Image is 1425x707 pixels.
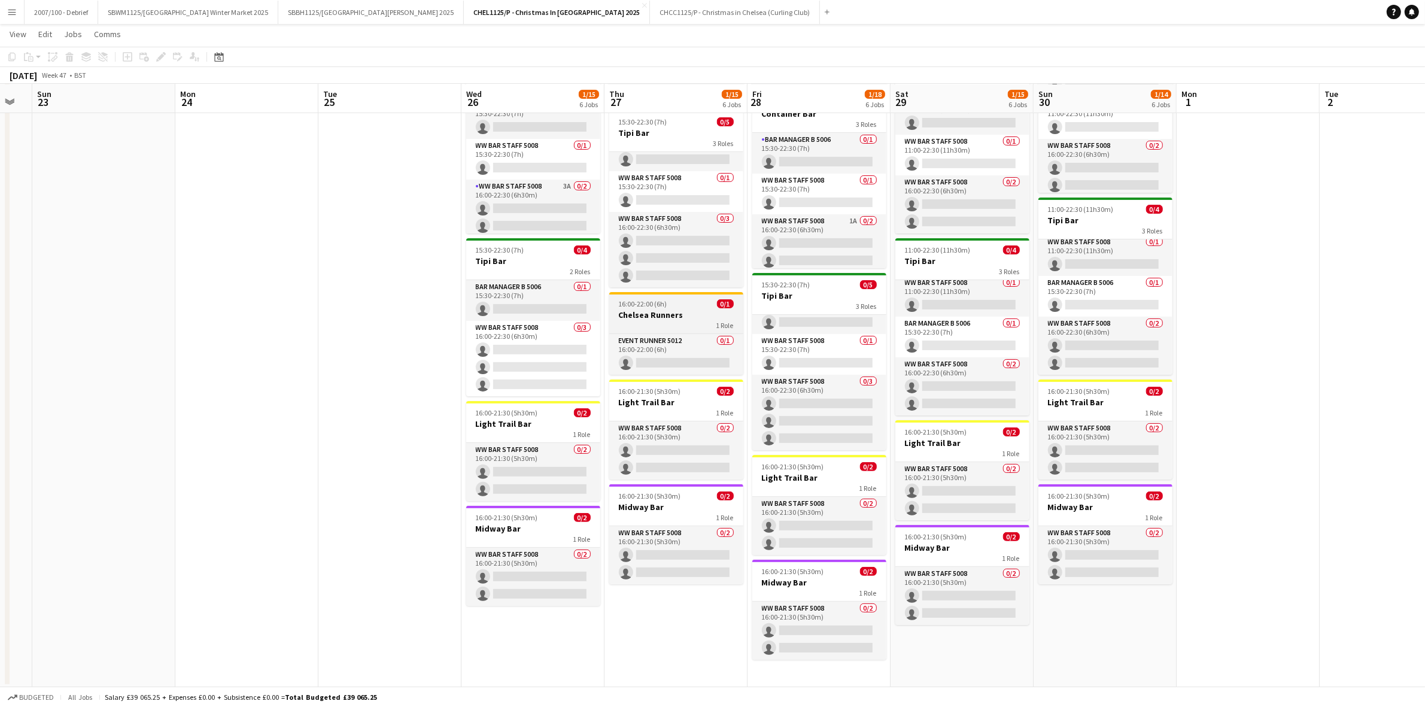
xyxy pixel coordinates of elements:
[1038,484,1172,584] div: 16:00-21:30 (5h30m)0/2Midway Bar1 RoleWW Bar Staff 50080/216:00-21:30 (5h30m)
[64,29,82,40] span: Jobs
[570,267,591,276] span: 2 Roles
[762,462,824,471] span: 16:00-21:30 (5h30m)
[609,110,743,287] div: 15:30-22:30 (7h)0/5Tipi Bar3 RolesBar Manager B 50060/115:30-22:30 (7h) WW Bar Staff 50080/115:30...
[1146,491,1163,500] span: 0/2
[752,89,762,99] span: Fri
[1181,89,1197,99] span: Mon
[865,100,885,109] div: 6 Jobs
[905,532,967,541] span: 16:00-21:30 (5h30m)
[34,26,57,42] a: Edit
[722,100,742,109] div: 6 Jobs
[895,525,1029,625] div: 16:00-21:30 (5h30m)0/2Midway Bar1 RoleWW Bar Staff 50080/216:00-21:30 (5h30m)
[999,267,1020,276] span: 3 Roles
[466,89,482,99] span: Wed
[717,387,734,396] span: 0/2
[574,408,591,417] span: 0/2
[752,602,886,660] app-card-role: WW Bar Staff 50080/216:00-21:30 (5h30m)
[609,526,743,584] app-card-role: WW Bar Staff 50080/216:00-21:30 (5h30m)
[713,139,734,148] span: 3 Roles
[716,408,734,417] span: 1 Role
[856,120,877,129] span: 3 Roles
[752,560,886,660] app-job-card: 16:00-21:30 (5h30m)0/2Midway Bar1 RoleWW Bar Staff 50080/216:00-21:30 (5h30m)
[752,455,886,555] div: 16:00-21:30 (5h30m)0/2Light Trail Bar1 RoleWW Bar Staff 50080/216:00-21:30 (5h30m)
[619,299,667,308] span: 16:00-22:00 (6h)
[650,1,820,24] button: CHCC1125/P - Christmas in Chelsea (Curling Club)
[35,95,51,109] span: 23
[1038,235,1172,276] app-card-role: WW Bar Staff 50080/111:00-22:30 (11h30m)
[574,245,591,254] span: 0/4
[905,245,971,254] span: 11:00-22:30 (11h30m)
[466,98,600,139] app-card-role: Bar Manager B 50060/115:30-22:30 (7h)
[859,588,877,597] span: 1 Role
[1143,226,1163,235] span: 3 Roles
[1038,89,1053,99] span: Sun
[609,171,743,212] app-card-role: WW Bar Staff 50080/115:30-22:30 (7h)
[1038,198,1172,375] app-job-card: 11:00-22:30 (11h30m)0/4Tipi Bar3 RolesWW Bar Staff 50080/111:00-22:30 (11h30m) Bar Manager B 5006...
[619,491,681,500] span: 16:00-21:30 (5h30m)
[752,577,886,588] h3: Midway Bar
[98,1,278,24] button: SBWM1125/[GEOGRAPHIC_DATA] Winter Market 2025
[1038,421,1172,480] app-card-role: WW Bar Staff 50080/216:00-21:30 (5h30m)
[466,506,600,606] app-job-card: 16:00-21:30 (5h30m)0/2Midway Bar1 RoleWW Bar Staff 50080/216:00-21:30 (5h30m)
[609,380,743,480] div: 16:00-21:30 (5h30m)0/2Light Trail Bar1 RoleWW Bar Staff 50080/216:00-21:30 (5h30m)
[895,357,1029,415] app-card-role: WW Bar Staff 50080/216:00-22:30 (6h30m)
[1151,90,1171,99] span: 1/14
[609,89,624,99] span: Thu
[752,108,886,119] h3: Container Bar
[180,89,196,99] span: Mon
[609,292,743,375] app-job-card: 16:00-22:00 (6h)0/1Chelsea Runners1 RoleEvent Runner 50120/116:00-22:00 (6h)
[466,418,600,429] h3: Light Trail Bar
[1146,387,1163,396] span: 0/2
[895,567,1029,625] app-card-role: WW Bar Staff 50080/216:00-21:30 (5h30m)
[859,484,877,493] span: 1 Role
[860,280,877,289] span: 0/5
[609,397,743,408] h3: Light Trail Bar
[609,128,743,138] h3: Tipi Bar
[476,245,524,254] span: 15:30-22:30 (7h)
[1180,95,1197,109] span: 1
[716,321,734,330] span: 1 Role
[1146,513,1163,522] span: 1 Role
[895,462,1029,520] app-card-role: WW Bar Staff 50080/216:00-21:30 (5h30m)
[860,462,877,471] span: 0/2
[895,256,1029,266] h3: Tipi Bar
[1038,397,1172,408] h3: Light Trail Bar
[1008,100,1028,109] div: 6 Jobs
[856,302,877,311] span: 3 Roles
[1038,276,1172,317] app-card-role: Bar Manager B 50060/115:30-22:30 (7h)
[466,443,600,501] app-card-role: WW Bar Staff 50080/216:00-21:30 (5h30m)
[466,238,600,396] div: 15:30-22:30 (7h)0/4Tipi Bar2 RolesBar Manager B 50060/115:30-22:30 (7h) WW Bar Staff 50080/316:00...
[619,387,681,396] span: 16:00-21:30 (5h30m)
[752,91,886,268] div: 15:30-22:30 (7h)0/4Container Bar3 RolesBar Manager B 50060/115:30-22:30 (7h) WW Bar Staff 50080/1...
[752,497,886,555] app-card-role: WW Bar Staff 50080/216:00-21:30 (5h30m)
[717,491,734,500] span: 0/2
[752,334,886,375] app-card-role: WW Bar Staff 50080/115:30-22:30 (7h)
[573,535,591,544] span: 1 Role
[1038,98,1172,139] app-card-role: WW Bar Staff 50080/111:00-22:30 (11h30m)
[19,693,54,702] span: Budgeted
[464,95,482,109] span: 26
[6,691,56,704] button: Budgeted
[1146,408,1163,417] span: 1 Role
[466,280,600,321] app-card-role: Bar Manager B 50060/115:30-22:30 (7h)
[752,273,886,450] div: 15:30-22:30 (7h)0/5Tipi Bar3 RolesBar Manager B 50060/115:30-22:30 (7h) WW Bar Staff 50080/115:30...
[466,548,600,606] app-card-role: WW Bar Staff 50080/216:00-21:30 (5h30m)
[895,94,1029,135] app-card-role: Bar Manager B 50060/111:00-22:30 (11h30m)
[609,309,743,320] h3: Chelsea Runners
[1038,215,1172,226] h3: Tipi Bar
[37,89,51,99] span: Sun
[894,95,909,109] span: 29
[466,139,600,180] app-card-role: WW Bar Staff 50080/115:30-22:30 (7h)
[466,56,600,233] app-job-card: 15:30-22:30 (7h)0/4Container Bar3 RolesBar Manager B 50060/115:30-22:30 (7h) WW Bar Staff 50080/1...
[895,438,1029,448] h3: Light Trail Bar
[895,542,1029,553] h3: Midway Bar
[895,238,1029,415] div: 11:00-22:30 (11h30m)0/4Tipi Bar3 RolesWW Bar Staff 50080/111:00-22:30 (11h30m) Bar Manager B 5006...
[10,69,37,81] div: [DATE]
[285,693,377,702] span: Total Budgeted £39 065.25
[466,180,600,238] app-card-role: WW Bar Staff 50083A0/216:00-22:30 (6h30m)
[895,56,1029,233] app-job-card: 11:00-22:30 (11h30m)0/4Container Bar3 RolesBar Manager B 50060/111:00-22:30 (11h30m) WW Bar Staff...
[716,513,734,522] span: 1 Role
